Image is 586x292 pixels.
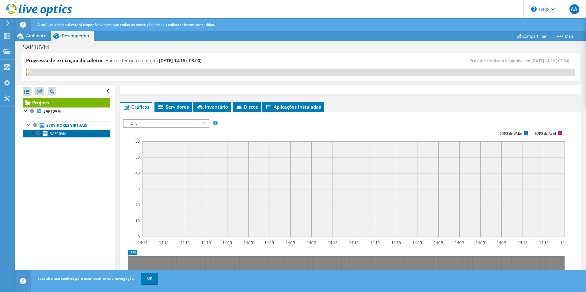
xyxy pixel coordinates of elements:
span: SAP10VM [50,131,67,136]
text: 50 [135,155,140,160]
text: IOPS de Read [535,131,556,136]
text: 14:15 [243,240,253,245]
a: OK [141,273,158,284]
span: Inventário [196,104,228,110]
text: 0 [138,234,140,239]
div: 0% [26,69,27,75]
b: SAP10VM [44,109,61,114]
text: IOPS de Write [500,131,522,136]
a: Servidores virtuais [23,122,110,129]
text: 14:15 [285,240,295,245]
text: 10 [135,218,140,223]
text: 14:15 [391,240,401,245]
span: [DATE] 14:26 (-03:00) [531,58,569,63]
text: 14:15 [412,240,422,245]
span: A análise adicional estará disponível assim que todas as execuções do seu collector forem concluí... [37,22,215,27]
a: Projeto [23,98,110,107]
span: Ambiente [26,33,46,39]
text: 60 [135,139,140,144]
text: 14:15 [475,240,485,245]
span: Gráficos [123,104,149,110]
a: Mais informações [126,81,162,87]
text: 14:15 [222,240,232,245]
text: 14:15 [539,240,548,245]
text: 20 [135,202,140,208]
span: Esse site usa cookies para acompanhar sua navegação. [37,276,135,281]
text: 40 [135,170,140,176]
text: 14:15 [370,240,379,245]
span: Servidores [158,104,189,110]
span: IOPS [127,120,205,127]
span: AA [569,4,579,14]
h4: Hora de término do projeto: [105,57,201,64]
text: 14:15 [497,240,506,245]
text: 14:16 [560,240,569,245]
text: 14:15 [159,240,168,245]
text: 14:15 [264,240,274,245]
span: Próximo recálculo disponível em [470,58,572,63]
h1: SAP10VM [20,44,59,51]
text: 30 [135,186,140,192]
a: Mais [551,31,578,41]
span: Discos [236,104,258,110]
text: 14:15 [349,240,358,245]
svg: \n [531,6,537,12]
text: 14:15 [201,240,211,245]
text: 14:15 [433,240,443,245]
a: Compartilhar [512,31,551,41]
span: Aplicações Instaladas [265,104,321,110]
a: SAP10VM [23,129,110,137]
text: 14:15 [306,240,316,245]
span: Desempenho [62,33,89,39]
text: 14:15 [138,240,147,245]
text: 14:15 [455,240,464,245]
a: SAP10VM [23,107,110,115]
text: 14:15 [518,240,527,245]
text: 14:15 [328,240,337,245]
text: 14:15 [180,240,189,245]
span: [DATE] 14:16 (-03:00) [159,58,201,63]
